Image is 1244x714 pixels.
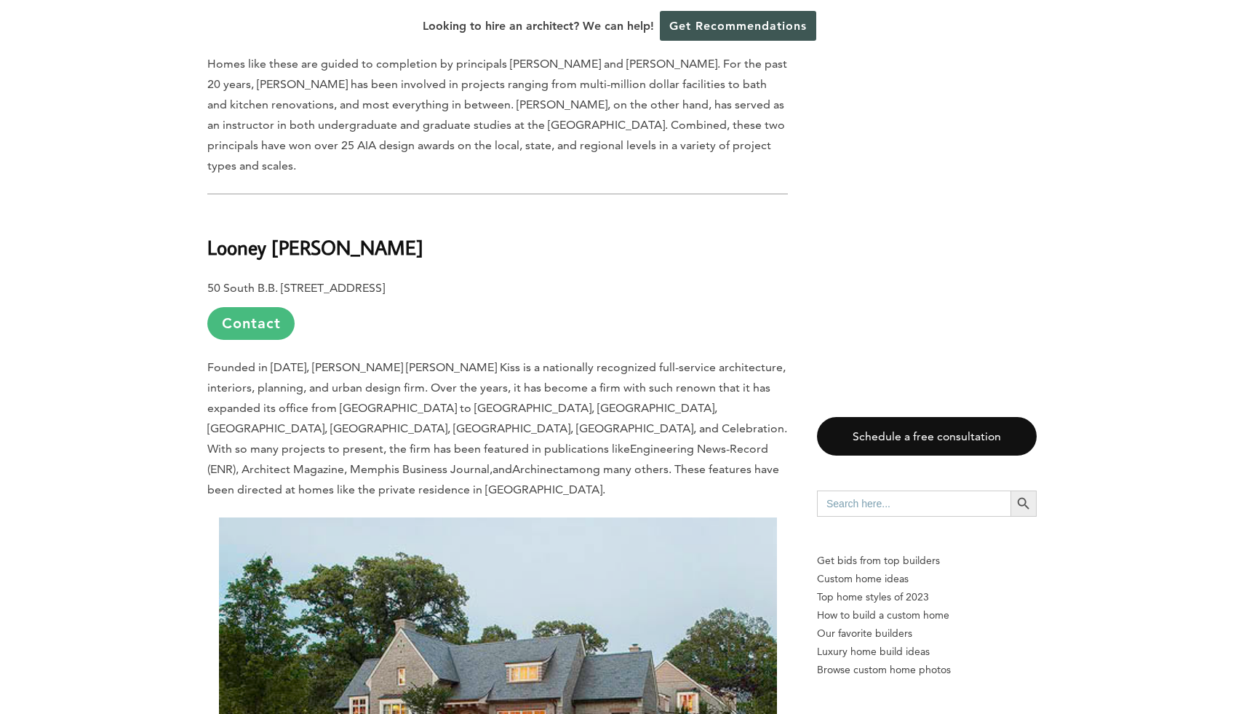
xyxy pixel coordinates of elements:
[817,606,1037,624] a: How to build a custom home
[207,360,787,456] span: Founded in [DATE], [PERSON_NAME] [PERSON_NAME] Kiss is a nationally recognized full-service archi...
[817,570,1037,588] a: Custom home ideas
[817,552,1037,570] p: Get bids from top builders
[493,462,512,476] span: and
[817,491,1010,517] input: Search here...
[207,307,295,340] a: Contact
[1016,496,1032,512] svg: Search
[817,661,1037,679] a: Browse custom home photos
[817,643,1037,661] a: Luxury home build ideas
[817,588,1037,606] a: Top home styles of 2023
[660,11,816,41] a: Get Recommendations
[207,54,788,176] p: Homes like these are guided to completion by principals [PERSON_NAME] and [PERSON_NAME]. For the ...
[512,462,563,476] span: Archinect
[817,624,1037,643] a: Our favorite builders
[207,281,385,295] b: 50 South B.B. [STREET_ADDRESS]
[207,234,423,260] b: Looney [PERSON_NAME]
[817,417,1037,456] a: Schedule a free consultation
